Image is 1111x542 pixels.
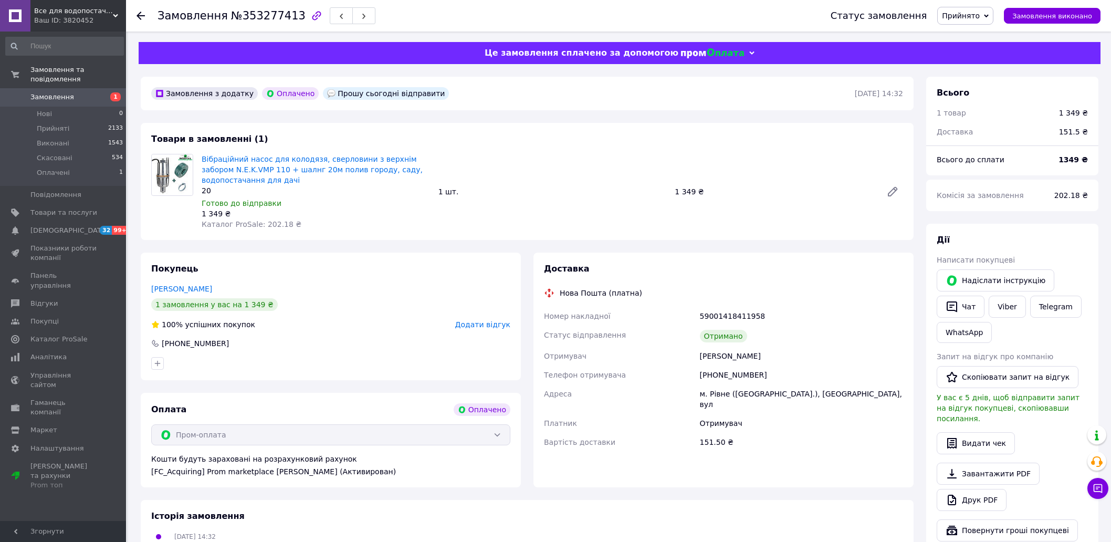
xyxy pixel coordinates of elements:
[698,366,905,384] div: [PHONE_NUMBER]
[937,393,1079,423] span: У вас є 5 днів, щоб відправити запит на відгук покупцеві, скопіювавши посилання.
[108,139,123,148] span: 1543
[37,109,52,119] span: Нові
[1053,120,1094,143] div: 151.5 ₴
[937,191,1024,200] span: Комісія за замовлення
[700,330,747,342] div: Отримано
[30,244,97,263] span: Показники роботи компанії
[30,299,58,308] span: Відгуки
[158,9,228,22] span: Замовлення
[30,226,108,235] span: [DEMOGRAPHIC_DATA]
[30,425,57,435] span: Маркет
[151,134,268,144] span: Товари в замовленні (1)
[119,168,123,178] span: 1
[151,298,278,311] div: 1 замовлення у вас на 1 349 ₴
[34,6,113,16] span: Все для водопостачання
[698,307,905,326] div: 59001418411958
[37,124,69,133] span: Прийняті
[937,109,966,117] span: 1 товар
[544,331,626,339] span: Статус відправлення
[152,154,193,195] img: Вібраційний насос для колодязя, сверловини з верхнім забором N.E.K.VMP 110 + шалнг 20м полив горо...
[30,462,97,491] span: [PERSON_NAME] та рахунки
[174,533,216,540] span: [DATE] 14:32
[698,433,905,452] div: 151.50 ₴
[30,271,97,290] span: Панель управління
[544,264,590,274] span: Доставка
[30,335,87,344] span: Каталог ProSale
[37,139,69,148] span: Виконані
[937,352,1053,361] span: Запит на відгук про компанію
[30,208,97,217] span: Товари та послуги
[937,463,1040,485] a: Завантажити PDF
[112,226,129,235] span: 99+
[670,184,878,199] div: 1 349 ₴
[544,419,577,428] span: Платник
[137,11,145,21] div: Повернутися назад
[1058,155,1088,164] b: 1349 ₴
[937,88,969,98] span: Всього
[30,317,59,326] span: Покупці
[202,209,430,219] div: 1 349 ₴
[937,322,992,343] a: WhatsApp
[937,235,950,245] span: Дії
[110,92,121,101] span: 1
[34,16,126,25] div: Ваш ID: 3820452
[937,155,1004,164] span: Всього до сплати
[323,87,449,100] div: Прошу сьогодні відправити
[698,414,905,433] div: Отримувач
[151,454,510,477] div: Кошти будуть зараховані на розрахунковий рахунок
[698,384,905,414] div: м. Рівне ([GEOGRAPHIC_DATA].), [GEOGRAPHIC_DATA], вул
[1012,12,1092,20] span: Замовлення виконано
[30,398,97,417] span: Гаманець компанії
[1059,108,1088,118] div: 1 349 ₴
[231,9,306,22] span: №353277413
[544,352,586,360] span: Отримувач
[1030,296,1082,318] a: Telegram
[855,89,903,98] time: [DATE] 14:32
[262,87,319,100] div: Оплачено
[989,296,1025,318] a: Viber
[454,403,510,416] div: Оплачено
[161,338,230,349] div: [PHONE_NUMBER]
[37,153,72,163] span: Скасовані
[202,185,430,196] div: 20
[151,87,258,100] div: Замовлення з додатку
[1054,191,1088,200] span: 202.18 ₴
[942,12,980,20] span: Прийнято
[937,519,1078,541] button: Повернути гроші покупцеві
[937,432,1015,454] button: Видати чек
[151,319,255,330] div: успішних покупок
[544,371,626,379] span: Телефон отримувача
[30,481,97,490] div: Prom топ
[30,190,81,200] span: Повідомлення
[202,155,423,184] a: Вібраційний насос для колодязя, сверловини з верхнім забором N.E.K.VMP 110 + шалнг 20м полив горо...
[1004,8,1100,24] button: Замовлення виконано
[327,89,336,98] img: :speech_balloon:
[119,109,123,119] span: 0
[681,48,744,58] img: evopay logo
[30,65,126,84] span: Замовлення та повідомлення
[30,371,97,390] span: Управління сайтом
[937,256,1015,264] span: Написати покупцеві
[544,390,572,398] span: Адреса
[30,352,67,362] span: Аналітика
[455,320,510,329] span: Додати відгук
[557,288,645,298] div: Нова Пошта (платна)
[202,220,301,228] span: Каталог ProSale: 202.18 ₴
[544,438,615,446] span: Вартість доставки
[544,312,611,320] span: Номер накладної
[1087,478,1108,499] button: Чат з покупцем
[108,124,123,133] span: 2133
[202,199,281,207] span: Готово до відправки
[151,466,510,477] div: [FC_Acquiring] Prom marketplace [PERSON_NAME] (Активирован)
[937,128,973,136] span: Доставка
[937,366,1078,388] button: Скопіювати запит на відгук
[100,226,112,235] span: 32
[162,320,183,329] span: 100%
[937,269,1054,291] button: Надіслати інструкцію
[937,296,984,318] button: Чат
[5,37,124,56] input: Пошук
[151,511,245,521] span: Історія замовлення
[151,264,198,274] span: Покупець
[882,181,903,202] a: Редагувати
[151,285,212,293] a: [PERSON_NAME]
